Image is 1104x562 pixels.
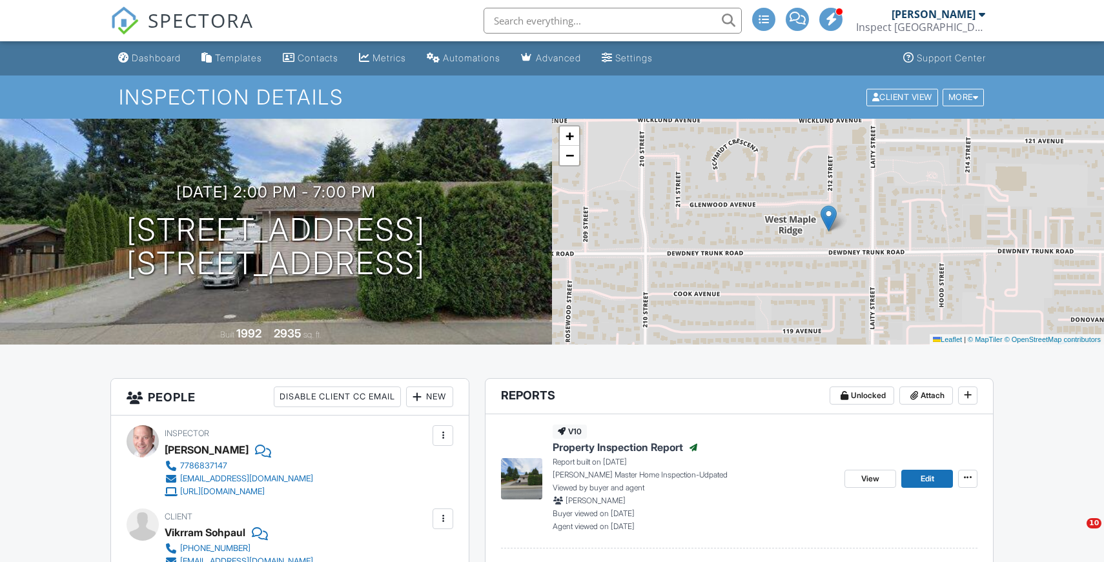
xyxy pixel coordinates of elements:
div: 2935 [274,326,302,340]
div: Metrics [373,52,406,63]
a: Zoom out [560,146,579,165]
a: Support Center [898,46,991,70]
h1: Inspection Details [119,86,985,108]
a: Leaflet [933,336,962,343]
div: Contacts [298,52,338,63]
div: [EMAIL_ADDRESS][DOMAIN_NAME] [180,474,313,484]
div: Dashboard [132,52,181,63]
span: 10 [1087,518,1101,528]
div: Support Center [917,52,986,63]
span: − [566,147,574,163]
h3: People [111,379,469,416]
span: sq. ft. [303,330,322,339]
div: New [406,386,453,407]
div: More [943,88,985,106]
span: | [964,336,966,343]
div: Automations [443,52,500,63]
a: Client View [865,92,941,101]
div: [PERSON_NAME] [165,440,249,459]
span: Client [165,512,192,521]
div: Client View [866,88,938,106]
div: [URL][DOMAIN_NAME] [180,487,265,497]
input: Search everything... [484,8,742,34]
div: Disable Client CC Email [274,386,401,407]
div: Templates [215,52,262,63]
span: Inspector [165,428,209,438]
a: [PHONE_NUMBER] [165,542,313,555]
a: 7786837147 [165,459,313,472]
a: SPECTORA [110,17,254,45]
span: + [566,128,574,144]
a: [URL][DOMAIN_NAME] [165,485,313,498]
div: [PERSON_NAME] [892,8,976,21]
a: Settings [597,46,658,70]
img: The Best Home Inspection Software - Spectora [110,6,139,35]
a: Dashboard [113,46,186,70]
a: [EMAIL_ADDRESS][DOMAIN_NAME] [165,472,313,485]
div: Advanced [536,52,581,63]
iframe: Intercom live chat [1060,518,1091,549]
div: Settings [615,52,653,63]
h3: [DATE] 2:00 pm - 7:00 pm [176,183,376,201]
div: Vikrram Sohpaul [165,523,245,542]
a: Zoom in [560,126,579,146]
div: [PHONE_NUMBER] [180,543,250,554]
img: Marker [821,205,837,232]
a: © MapTiler [968,336,1003,343]
span: Built [220,330,234,339]
a: Metrics [354,46,411,70]
div: Inspect Canada [856,21,985,34]
a: © OpenStreetMap contributors [1005,336,1101,343]
a: Templates [196,46,267,70]
div: 7786837147 [180,461,227,471]
span: SPECTORA [148,6,254,34]
div: 1992 [236,326,261,340]
a: Automations (Advanced) [422,46,506,70]
h1: [STREET_ADDRESS] [STREET_ADDRESS] [127,213,425,281]
a: Advanced [516,46,586,70]
a: Contacts [278,46,343,70]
